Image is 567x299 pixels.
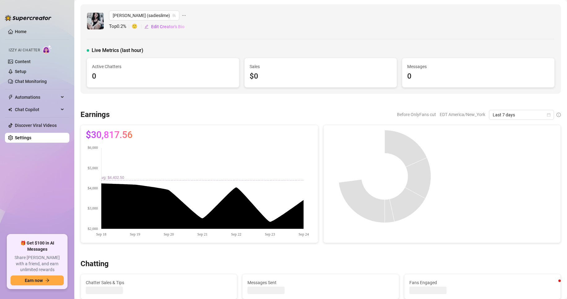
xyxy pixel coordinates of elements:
[15,59,31,64] a: Content
[250,71,392,82] div: $0
[409,279,556,286] span: Fans Engaged
[182,11,186,20] span: ellipsis
[493,110,550,119] span: Last 7 days
[45,278,50,283] span: arrow-right
[92,71,234,82] div: 0
[87,13,104,29] img: Sadie
[546,278,561,293] iframe: Intercom live chat
[144,22,185,32] button: Edit Creator's Bio
[15,92,59,102] span: Automations
[25,278,43,283] span: Earn now
[247,279,394,286] span: Messages Sent
[81,110,110,120] h3: Earnings
[15,79,47,84] a: Chat Monitoring
[8,95,13,100] span: thunderbolt
[547,113,551,117] span: calendar
[440,110,485,119] span: EDT America/New_York
[109,23,132,30] span: Top 0.2 %
[8,107,12,112] img: Chat Copilot
[81,259,109,269] h3: Chatting
[132,23,144,30] span: 🙂
[407,71,549,82] div: 0
[15,69,26,74] a: Setup
[556,113,561,117] span: info-circle
[250,63,392,70] span: Sales
[15,135,31,140] a: Settings
[172,14,176,17] span: team
[42,45,52,54] img: AI Chatter
[92,47,143,54] span: Live Metrics (last hour)
[407,63,549,70] span: Messages
[15,29,27,34] a: Home
[15,105,59,115] span: Chat Copilot
[144,24,149,29] span: edit
[86,130,133,140] span: $30,817.56
[151,24,185,29] span: Edit Creator's Bio
[92,63,234,70] span: Active Chatters
[397,110,436,119] span: Before OnlyFans cut
[11,255,64,273] span: Share [PERSON_NAME] with a friend, and earn unlimited rewards
[15,123,57,128] a: Discover Viral Videos
[9,47,40,53] span: Izzy AI Chatter
[11,275,64,285] button: Earn nowarrow-right
[113,11,176,20] span: Sadie (sadieslime)
[86,279,232,286] span: Chatter Sales & Tips
[5,15,51,21] img: logo-BBDzfeDw.svg
[11,240,64,252] span: 🎁 Get $100 in AI Messages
